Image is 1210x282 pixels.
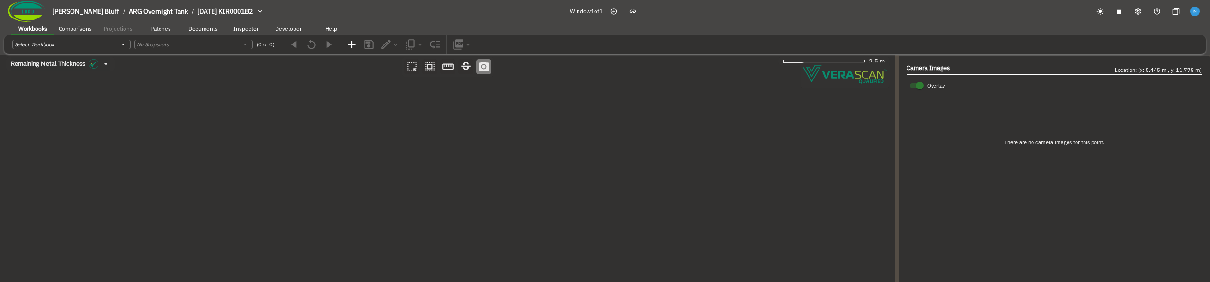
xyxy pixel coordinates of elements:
span: Comparisons [59,25,92,32]
i: Select Workbook [15,41,54,48]
i: No Snapshots [137,41,169,48]
span: Inspector [233,25,258,32]
span: Remaining Metal Thickness [11,60,85,68]
span: Camera Images [907,63,1115,74]
span: Help [325,25,337,32]
img: icon in the dropdown [89,59,98,69]
span: There are no camera images for this point. [1005,139,1104,147]
span: Documents [188,25,218,32]
span: [DATE] KIR0001B2 [197,7,253,16]
span: [PERSON_NAME] Bluff [53,7,119,16]
li: / [192,8,194,16]
li: / [123,8,125,16]
span: ARG Overnight Tank [129,7,188,16]
span: Window 1 of 1 [570,7,603,16]
span: Patches [151,25,171,32]
img: f6ffcea323530ad0f5eeb9c9447a59c5 [1190,7,1199,16]
span: Workbooks [18,25,47,32]
button: breadcrumb [49,4,272,19]
span: Location: (x: 5.445 m , y: 11.775 m) [1115,66,1202,74]
img: Company Logo [8,1,45,22]
span: Overlay [927,82,945,90]
nav: breadcrumb [53,7,253,17]
span: (0 of 0) [257,41,275,49]
span: 2.5 m [869,57,885,66]
img: Verascope qualified watermark [803,65,887,84]
span: Developer [275,25,302,32]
